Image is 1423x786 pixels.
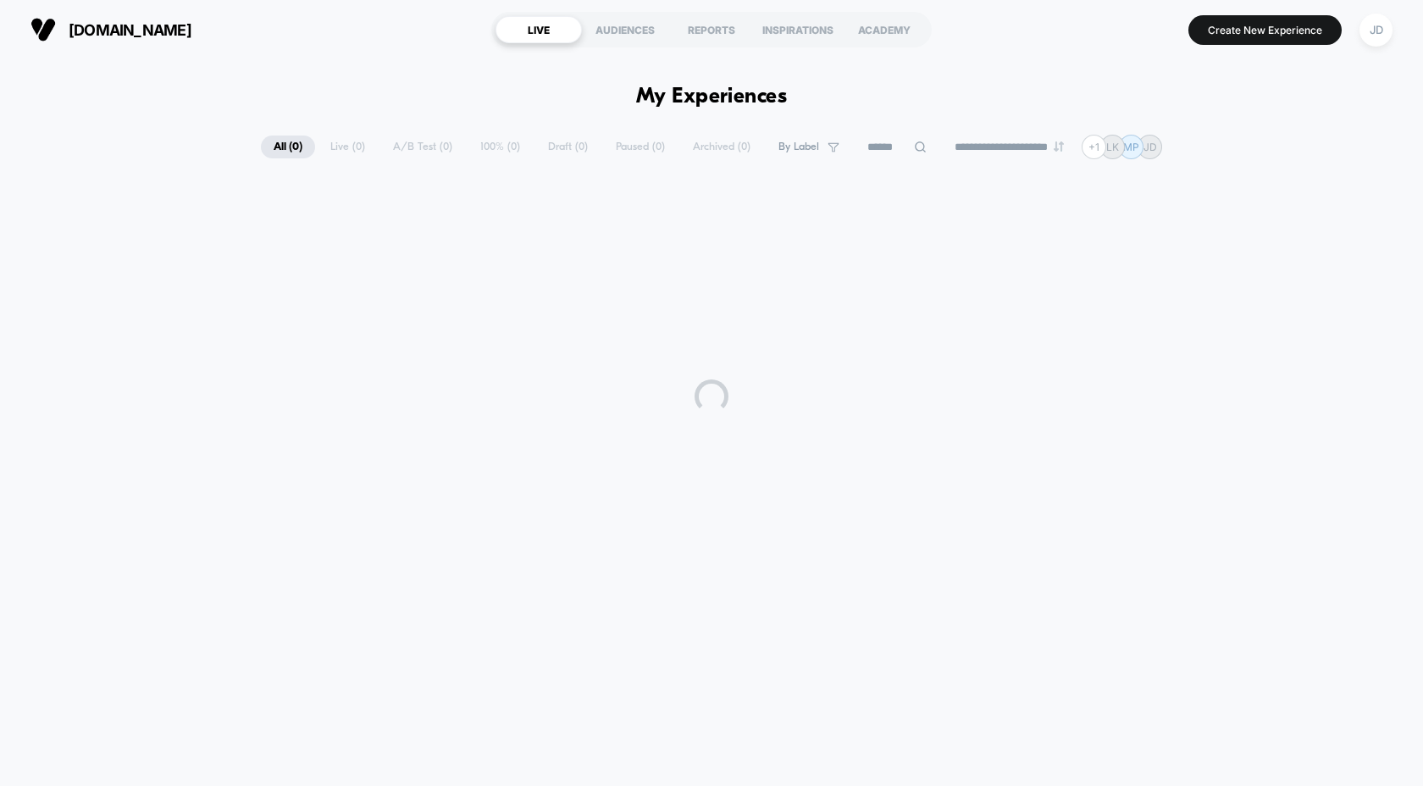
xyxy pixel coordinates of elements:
p: MP [1123,141,1139,153]
img: Visually logo [30,17,56,42]
h1: My Experiences [636,85,788,109]
p: LK [1106,141,1119,153]
p: JD [1143,141,1157,153]
button: JD [1354,13,1398,47]
span: By Label [778,141,819,153]
div: AUDIENCES [582,16,668,43]
button: Create New Experience [1188,15,1342,45]
div: JD [1359,14,1393,47]
div: LIVE [496,16,582,43]
div: REPORTS [668,16,755,43]
div: + 1 [1082,135,1106,159]
span: All ( 0 ) [261,136,315,158]
img: end [1054,141,1064,152]
div: INSPIRATIONS [755,16,841,43]
span: [DOMAIN_NAME] [69,21,191,39]
button: [DOMAIN_NAME] [25,16,197,43]
div: ACADEMY [841,16,927,43]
